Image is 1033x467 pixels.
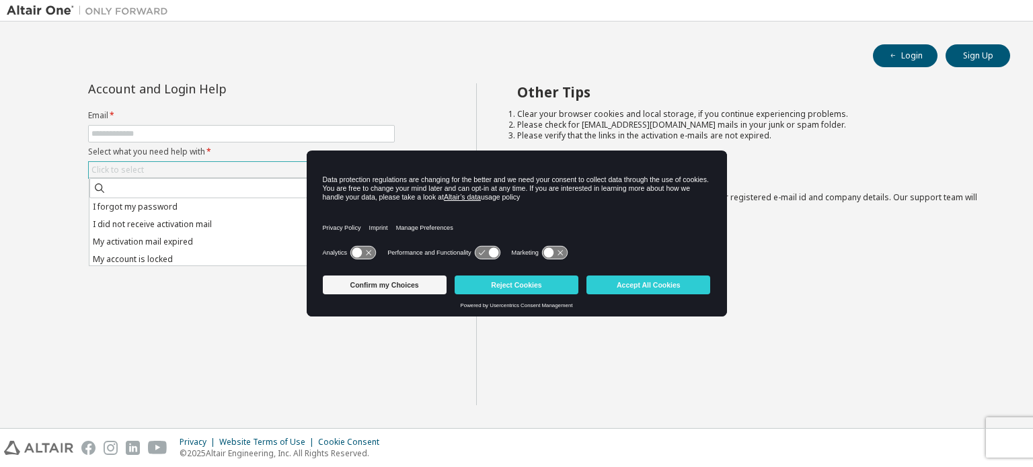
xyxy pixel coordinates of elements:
li: Please check for [EMAIL_ADDRESS][DOMAIN_NAME] mails in your junk or spam folder. [517,120,987,130]
div: Click to select [91,165,144,175]
img: altair_logo.svg [4,441,73,455]
div: Account and Login Help [88,83,334,94]
div: Privacy [180,437,219,448]
li: I forgot my password [89,198,392,216]
div: Click to select [89,162,394,178]
div: Cookie Consent [318,437,387,448]
div: Website Terms of Use [219,437,318,448]
h2: Not sure how to login? [517,167,987,184]
img: Altair One [7,4,175,17]
label: Email [88,110,395,121]
img: linkedin.svg [126,441,140,455]
h2: Other Tips [517,83,987,101]
img: youtube.svg [148,441,167,455]
li: Please verify that the links in the activation e-mails are not expired. [517,130,987,141]
img: instagram.svg [104,441,118,455]
button: Sign Up [946,44,1010,67]
p: © 2025 Altair Engineering, Inc. All Rights Reserved. [180,448,387,459]
li: Clear your browser cookies and local storage, if you continue experiencing problems. [517,109,987,120]
button: Login [873,44,938,67]
img: facebook.svg [81,441,95,455]
span: with a brief description of the problem, your registered e-mail id and company details. Our suppo... [517,192,977,214]
label: Select what you need help with [88,146,395,157]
